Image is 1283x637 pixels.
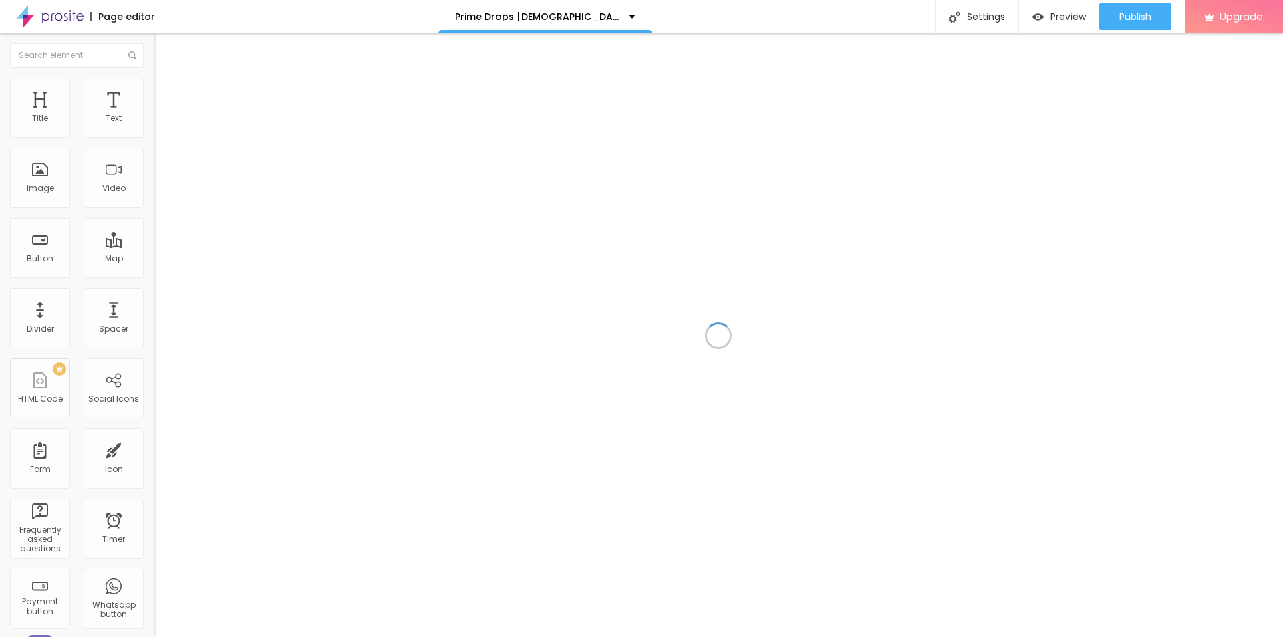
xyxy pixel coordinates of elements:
[1099,3,1171,30] button: Publish
[99,324,128,334] div: Spacer
[88,394,139,404] div: Social Icons
[1019,3,1099,30] button: Preview
[1032,11,1044,23] img: view-1.svg
[87,600,140,620] div: Whatsapp button
[455,12,619,21] p: Prime Drops [DEMOGRAPHIC_DATA][MEDICAL_DATA] Reviews
[27,254,53,263] div: Button
[949,11,960,23] img: Icone
[1050,11,1086,22] span: Preview
[10,43,144,68] input: Search element
[18,394,63,404] div: HTML Code
[128,51,136,59] img: Icone
[1220,11,1263,22] span: Upgrade
[102,535,125,544] div: Timer
[13,525,66,554] div: Frequently asked questions
[105,254,123,263] div: Map
[27,324,54,334] div: Divider
[102,184,126,193] div: Video
[30,465,51,474] div: Form
[32,114,48,123] div: Title
[27,184,54,193] div: Image
[90,12,155,21] div: Page editor
[13,597,66,616] div: Payment button
[105,465,123,474] div: Icon
[106,114,122,123] div: Text
[1119,11,1151,22] span: Publish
